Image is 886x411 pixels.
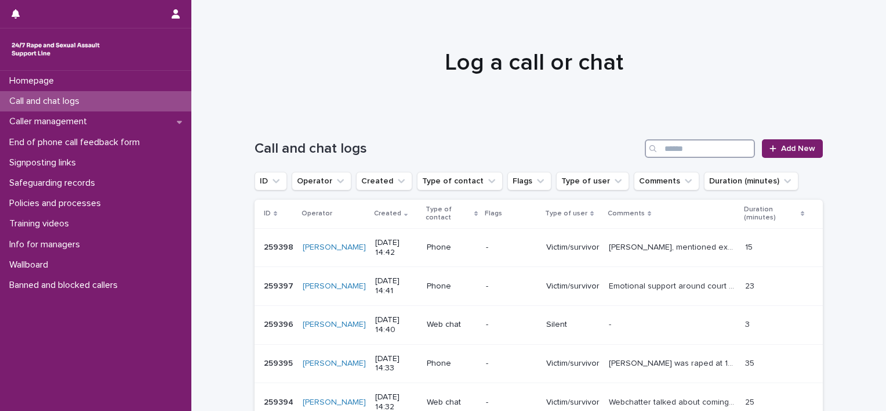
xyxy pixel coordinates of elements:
button: Type of contact [417,172,503,190]
p: [DATE] 14:33 [375,354,417,374]
p: Signposting links [5,157,85,168]
p: 15 [745,240,755,253]
p: Victim/survivor [546,398,600,408]
p: [DATE] 14:41 [375,276,417,296]
p: Flags [485,207,502,220]
button: Duration (minutes) [704,172,798,190]
p: Type of user [545,207,587,220]
p: [DATE] 14:40 [375,315,417,335]
p: Banned and blocked callers [5,280,127,291]
p: 23 [745,279,757,291]
p: Phone [427,282,477,291]
tr: 259398259398 [PERSON_NAME] [DATE] 14:42Phone-Victim/survivor[PERSON_NAME], mentioned experiencing... [255,228,823,267]
p: Caller was raped at 13 and then raped more than once by their ex partner. We explored what trigge... [609,356,738,369]
p: [DATE] 14:42 [375,238,417,258]
p: 25 [745,395,757,408]
button: Created [356,172,412,190]
p: 35 [745,356,757,369]
p: 259397 [264,279,296,291]
input: Search [645,139,755,158]
a: [PERSON_NAME] [303,243,366,253]
tr: 259395259395 [PERSON_NAME] [DATE] 14:33Phone-Victim/survivor[PERSON_NAME] was raped at 13 and the... [255,344,823,383]
p: - [486,282,537,291]
p: 259396 [264,318,296,330]
button: Comments [634,172,699,190]
p: Caller management [5,116,96,127]
p: Safeguarding records [5,178,104,189]
p: - [486,243,537,253]
p: Duration (minutes) [744,203,798,225]
a: [PERSON_NAME] [303,359,366,369]
p: Victim/survivor [546,282,600,291]
p: Operator [302,207,332,220]
p: Training videos [5,218,78,229]
p: 3 [745,318,752,330]
p: Victim/survivor [546,359,600,369]
span: Add New [781,145,815,153]
a: Add New [762,139,823,158]
tr: 259397259397 [PERSON_NAME] [DATE] 14:41Phone-Victim/survivorEmotional support around court case a... [255,267,823,306]
p: Comments [608,207,645,220]
tr: 259396259396 [PERSON_NAME] [DATE] 14:40Web chat-Silent-- 33 [255,305,823,344]
p: Call and chat logs [5,96,89,107]
a: [PERSON_NAME] [303,282,366,291]
p: Policies and processes [5,198,110,209]
p: Web chat [427,398,477,408]
a: [PERSON_NAME] [303,398,366,408]
button: Operator [292,172,351,190]
p: 259395 [264,356,295,369]
button: ID [255,172,287,190]
h1: Call and chat logs [255,140,640,157]
p: End of phone call feedback form [5,137,149,148]
button: Type of user [556,172,629,190]
a: [PERSON_NAME] [303,320,366,330]
button: Flags [507,172,551,190]
p: Wallboard [5,259,57,271]
p: Emotional support around court case and getting some appropriate support to process trauma. [609,279,738,291]
p: - [486,359,537,369]
p: - [609,318,613,330]
p: Victim/survivor [546,243,600,253]
p: Homepage [5,75,63,86]
p: Phone [427,243,477,253]
p: 259394 [264,395,296,408]
p: Type of contact [426,203,471,225]
p: Webchatter talked about coming to terms with their trauma and seeking counselling. Signposted to ... [609,395,738,408]
p: Created [374,207,401,220]
h1: Log a call or chat [250,49,818,77]
p: Info for managers [5,239,89,250]
p: - [486,398,537,408]
p: 259398 [264,240,296,253]
p: - [486,320,537,330]
p: Phone [427,359,477,369]
p: Faye, mentioned experiencing sexual violence, explored thoughts and feelings and operator gave em... [609,240,738,253]
p: ID [264,207,271,220]
img: rhQMoQhaT3yELyF149Cw [9,38,102,61]
p: Web chat [427,320,477,330]
p: Silent [546,320,600,330]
